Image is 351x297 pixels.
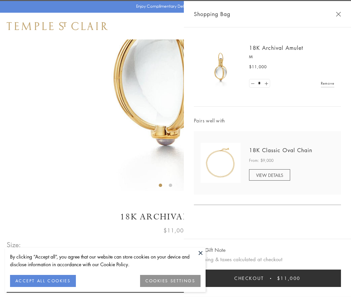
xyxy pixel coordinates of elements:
[7,239,21,250] span: Size:
[256,172,283,178] span: VIEW DETAILS
[194,117,341,124] span: Pairs well with
[201,143,241,183] img: N88865-OV18
[249,146,312,154] a: 18K Classic Oval Chain
[249,157,273,164] span: From: $9,000
[201,47,241,87] img: 18K Archival Amulet
[7,22,108,30] img: Temple St. Clair
[336,12,341,17] button: Close Shopping Bag
[249,54,334,60] p: M
[163,226,188,235] span: $11,000
[194,10,230,18] span: Shopping Bag
[249,79,256,88] a: Set quantity to 0
[136,3,212,10] p: Enjoy Complimentary Delivery & Returns
[249,64,267,70] span: $11,000
[194,255,341,264] p: Shipping & taxes calculated at checkout
[249,44,303,52] a: 18K Archival Amulet
[7,211,344,223] h1: 18K Archival Amulet
[277,275,301,282] span: $11,000
[10,275,76,287] button: ACCEPT ALL COOKIES
[10,253,201,268] div: By clicking “Accept all”, you agree that our website can store cookies on your device and disclos...
[194,246,226,254] button: Add Gift Note
[249,169,290,181] a: VIEW DETAILS
[263,79,269,88] a: Set quantity to 2
[234,275,264,282] span: Checkout
[140,275,201,287] button: COOKIES SETTINGS
[194,270,341,287] button: Checkout $11,000
[321,80,334,87] a: Remove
